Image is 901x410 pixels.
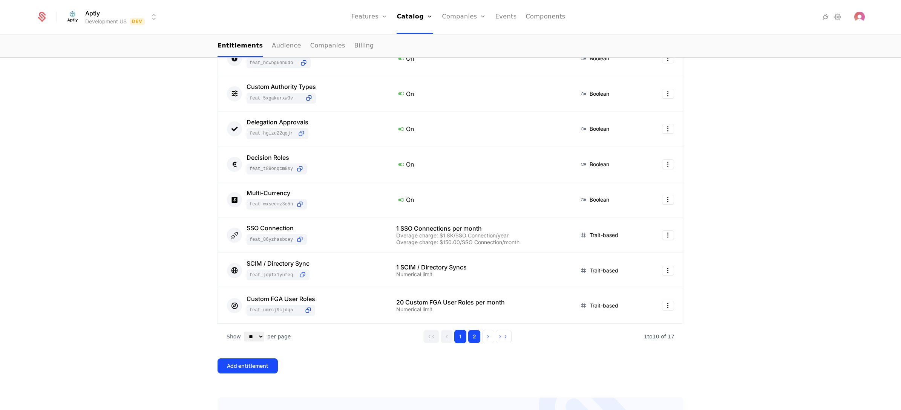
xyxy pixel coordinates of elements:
div: Decision Roles [247,155,307,161]
div: SCIM / Directory Sync [247,260,310,266]
span: feat_86yzHaSboEY [250,237,293,243]
button: Go to next page [482,330,494,343]
nav: Main [218,35,683,57]
span: Trait-based [590,231,618,239]
span: Boolean [590,55,609,62]
div: Multi-Currency [247,190,307,196]
div: Table pagination [218,324,683,349]
span: 1 to 10 of [644,334,668,340]
button: Go to last page [496,330,512,343]
div: 1 SCIM / Directory Syncs [396,264,561,270]
a: Companies [310,35,345,57]
div: SSO Connection [247,225,307,231]
div: On [396,89,561,98]
div: Numerical limit [396,272,561,277]
div: Numerical limit [396,307,561,312]
span: feat_UmrCJ9cJdq5 [250,307,301,313]
span: Trait-based [590,302,618,309]
button: Select action [662,266,674,275]
div: Add entitlement [227,362,268,370]
span: Show [227,333,241,340]
button: Go to page 2 [468,330,481,343]
div: Development US [85,18,127,25]
span: feat_WXSeomZ3e5H [250,201,293,207]
span: Boolean [590,125,609,133]
button: Go to previous page [441,330,453,343]
div: On [396,124,561,134]
div: Delegation Approvals [247,119,308,125]
button: Open user button [854,12,865,22]
div: 1 SSO Connections per month [396,225,561,231]
span: feat_5XgAKURXw3v [250,95,302,101]
button: Select action [662,124,674,134]
div: Page navigation [423,330,512,343]
a: Billing [354,35,374,57]
button: Select action [662,89,674,99]
select: Select page size [244,332,264,341]
a: Entitlements [218,35,263,57]
span: per page [267,333,291,340]
span: feat_T89onqcm8Sy [250,166,293,172]
span: Boolean [590,90,609,98]
span: feat_HGiZu22QqjR [250,130,294,136]
span: Trait-based [590,267,618,274]
div: Overage charge: $1.8K/SSO Connection/year [396,233,561,238]
button: Select action [662,159,674,169]
span: Aptly [85,9,100,18]
img: 's logo [854,12,865,22]
div: On [396,159,561,169]
button: Select action [662,301,674,311]
a: Audience [272,35,301,57]
span: 17 [644,334,674,340]
button: Select action [662,195,674,205]
div: On [396,54,561,63]
span: feat_bCWbG6Hhudb [250,60,297,66]
span: feat_jdPfX1YUFEq [250,272,296,278]
button: Select environment [66,9,159,25]
span: Boolean [590,196,609,203]
button: Go to first page [423,330,439,343]
span: Dev [130,18,145,25]
ul: Choose Sub Page [218,35,374,57]
a: Integrations [821,12,830,21]
button: Select action [662,230,674,240]
button: Select action [662,54,674,63]
div: Custom FGA User Roles [247,296,315,302]
div: 20 Custom FGA User Roles per month [396,299,561,305]
img: Aptly [63,8,81,26]
span: Boolean [590,161,609,168]
div: Overage charge: $150.00/SSO Connection/month [396,240,561,245]
a: Settings [833,12,842,21]
button: Go to page 1 [454,330,466,343]
div: Custom Authority Types [247,84,316,90]
div: On [396,195,561,205]
button: Add entitlement [218,358,278,373]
